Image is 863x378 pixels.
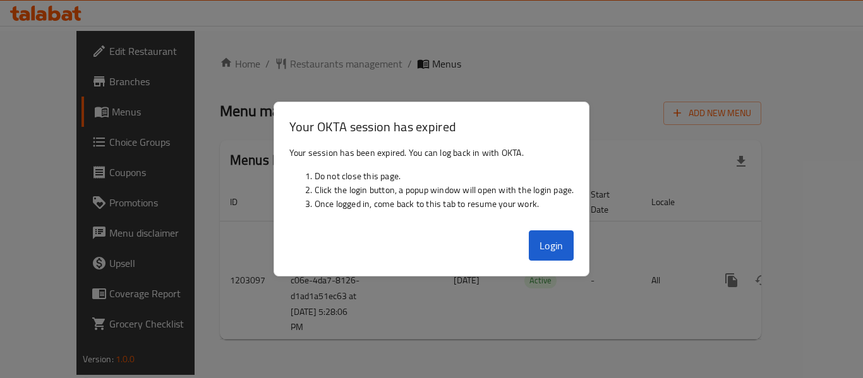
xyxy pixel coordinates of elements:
div: Your session has been expired. You can log back in with OKTA. [274,141,589,225]
h3: Your OKTA session has expired [289,117,574,136]
li: Click the login button, a popup window will open with the login page. [315,183,574,197]
li: Once logged in, come back to this tab to resume your work. [315,197,574,211]
button: Login [529,230,574,261]
li: Do not close this page. [315,169,574,183]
